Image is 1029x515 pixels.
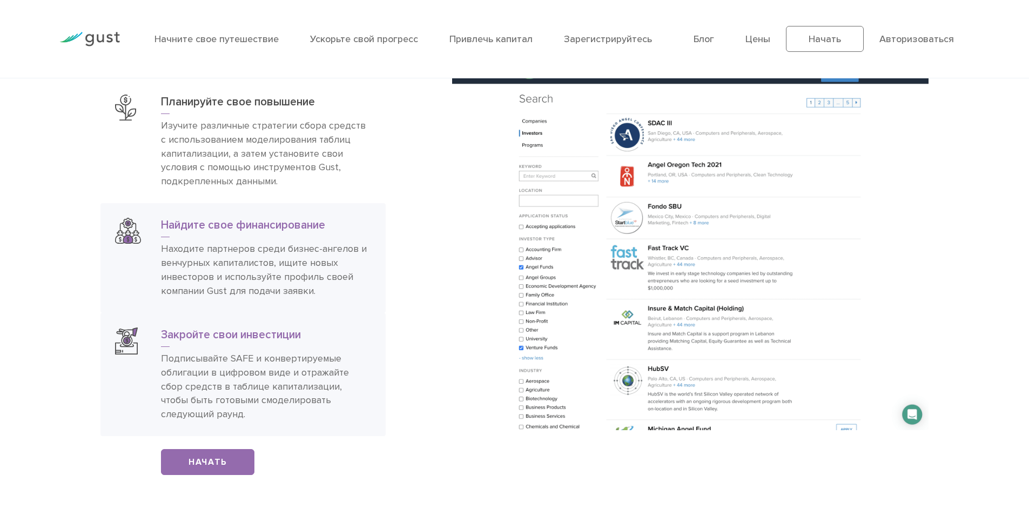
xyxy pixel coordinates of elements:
font: Закройте свои инвестиции [161,328,301,342]
a: Планируйте свое повышениеПланируйте свое повышениеИзучите различные стратегии сбора средств с исп... [100,80,386,203]
a: Закройте свои инвестицииЗакройте свои инвестицииПодписывайте SAFE и конвертируемые облигации в ци... [100,313,386,436]
a: Начать [786,26,864,52]
a: Авторизоваться [879,34,954,45]
font: Начать [809,34,841,45]
img: Найдите свое финансирование [115,218,141,244]
a: Зарегистрируйтесь [564,34,652,45]
font: Находите партнеров среди бизнес-ангелов и венчурных капиталистов, ищите новых инвесторов и исполь... [161,243,367,297]
img: Планируйте свое повышение [115,95,136,121]
font: Подписывайте SAFE и конвертируемые облигации в цифровом виде и отражайте сбор средств в таблице к... [161,353,349,420]
font: Найдите свое финансирование [161,218,325,232]
a: Начать [161,449,254,475]
font: Изучите различные стратегии сбора средств с использованием моделирования таблиц капитализации, а ... [161,120,366,188]
a: Начните свое путешествие [154,34,279,45]
a: Привлечь капитал [449,34,533,45]
a: Найдите свое финансированиеНайдите свое финансированиеНаходите партнеров среди бизнес-ангелов и в... [100,203,386,313]
a: Ускорьте свой прогресс [310,34,418,45]
img: Логотип Порыва [59,32,120,46]
img: Закройте свои инвестиции [115,327,137,355]
a: Блог [694,34,714,45]
font: Начать [189,457,227,467]
font: Планируйте свое повышение [161,95,315,109]
a: Цены [745,34,770,45]
img: Найдите свое финансирование [452,65,928,430]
